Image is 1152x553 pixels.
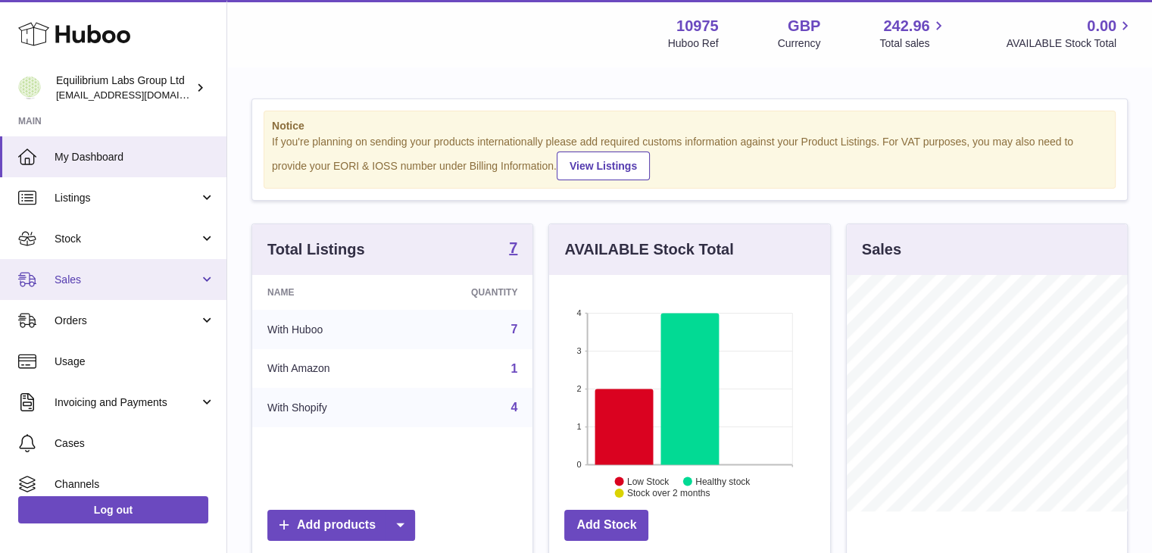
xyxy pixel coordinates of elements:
a: Add Stock [564,510,648,541]
div: Huboo Ref [668,36,719,51]
a: 7 [510,323,517,336]
h3: Sales [862,239,901,260]
a: View Listings [557,152,650,180]
strong: 10975 [676,16,719,36]
td: With Amazon [252,349,406,389]
a: 4 [510,401,517,414]
a: 242.96 Total sales [879,16,947,51]
text: 3 [577,346,582,355]
a: Add products [267,510,415,541]
text: 0 [577,460,582,469]
h3: Total Listings [267,239,365,260]
strong: GBP [788,16,820,36]
span: Sales [55,273,199,287]
img: huboo@equilibriumlabs.com [18,77,41,99]
td: With Huboo [252,310,406,349]
span: Invoicing and Payments [55,395,199,410]
span: Stock [55,232,199,246]
span: Orders [55,314,199,328]
span: [EMAIL_ADDRESS][DOMAIN_NAME] [56,89,223,101]
span: 0.00 [1087,16,1116,36]
span: 242.96 [883,16,929,36]
a: 0.00 AVAILABLE Stock Total [1006,16,1134,51]
span: Listings [55,191,199,205]
td: With Shopify [252,388,406,427]
span: My Dashboard [55,150,215,164]
text: 1 [577,422,582,431]
strong: Notice [272,119,1107,133]
strong: 7 [509,240,517,255]
span: Total sales [879,36,947,51]
a: Log out [18,496,208,523]
text: Low Stock [627,476,670,486]
th: Name [252,275,406,310]
text: Healthy stock [695,476,751,486]
div: Equilibrium Labs Group Ltd [56,73,192,102]
span: Channels [55,477,215,492]
a: 1 [510,362,517,375]
text: Stock over 2 months [627,488,710,498]
th: Quantity [406,275,533,310]
h3: AVAILABLE Stock Total [564,239,733,260]
a: 7 [509,240,517,258]
span: Usage [55,355,215,369]
text: 4 [577,308,582,317]
span: Cases [55,436,215,451]
text: 2 [577,384,582,393]
div: Currency [778,36,821,51]
span: AVAILABLE Stock Total [1006,36,1134,51]
div: If you're planning on sending your products internationally please add required customs informati... [272,135,1107,180]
